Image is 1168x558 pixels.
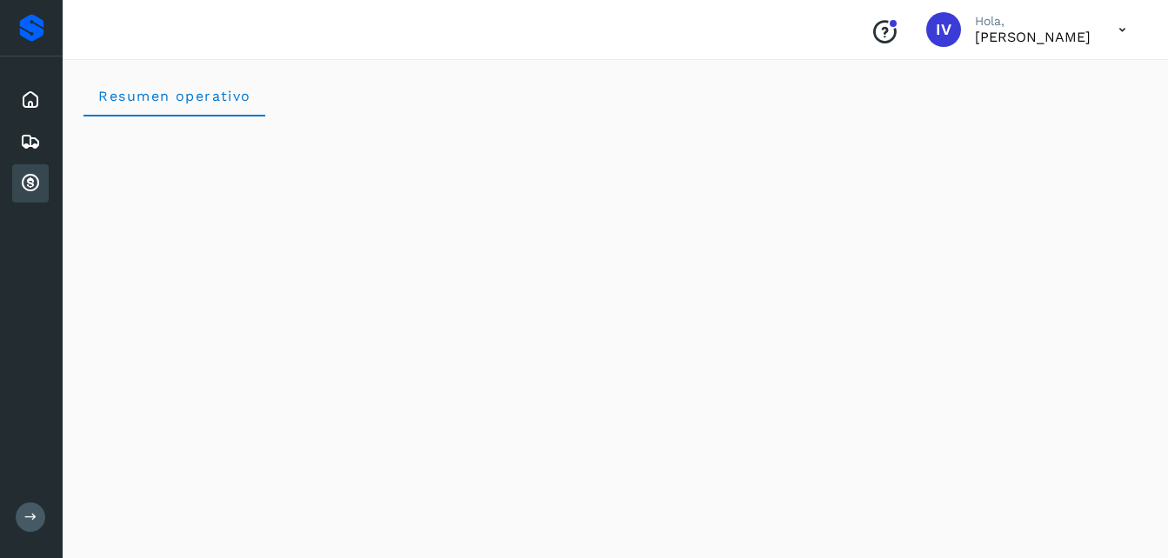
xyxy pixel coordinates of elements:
[12,81,49,119] div: Inicio
[97,88,251,104] span: Resumen operativo
[12,164,49,203] div: Cuentas por cobrar
[975,29,1091,45] p: Irma Vargas Netro
[12,123,49,161] div: Embarques
[975,14,1091,29] p: Hola,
